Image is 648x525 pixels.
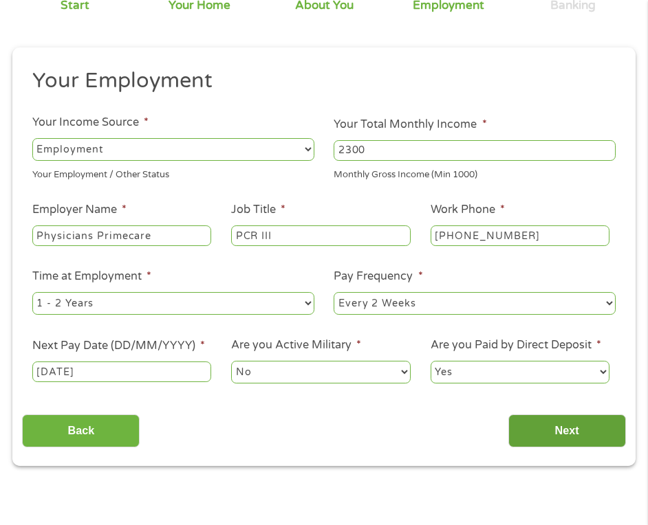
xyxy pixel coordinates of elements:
[32,269,151,284] label: Time at Employment
[231,203,285,217] label: Job Title
[32,339,205,353] label: Next Pay Date (DD/MM/YYYY)
[22,414,140,448] input: Back
[334,163,616,181] div: Monthly Gross Income (Min 1000)
[32,67,606,95] h2: Your Employment
[431,203,505,217] label: Work Phone
[334,269,422,284] label: Pay Frequency
[508,414,626,448] input: Next
[32,115,149,130] label: Your Income Source
[231,225,411,246] input: Cashier
[32,225,212,246] input: Walmart
[32,361,212,382] input: Use the arrow keys to pick a date
[32,203,127,217] label: Employer Name
[32,163,314,181] div: Your Employment / Other Status
[431,225,610,246] input: (231) 754-4010
[231,338,361,353] label: Are you Active Military
[431,338,601,353] label: Are you Paid by Direct Deposit
[334,140,616,161] input: 1800
[334,118,486,132] label: Your Total Monthly Income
